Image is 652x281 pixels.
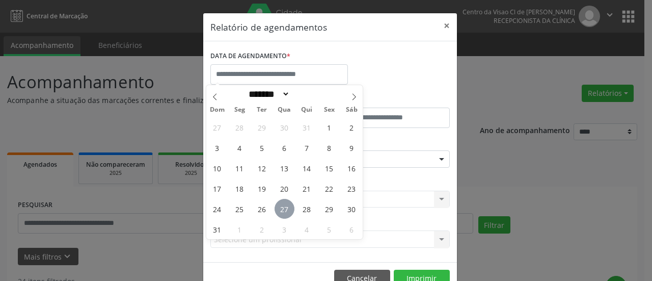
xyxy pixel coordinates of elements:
span: Sex [318,107,340,113]
span: Agosto 5, 2025 [252,138,272,158]
span: Agosto 28, 2025 [297,199,317,219]
span: Agosto 21, 2025 [297,178,317,198]
span: Qua [273,107,295,113]
span: Agosto 13, 2025 [275,158,294,178]
span: Seg [228,107,251,113]
span: Agosto 8, 2025 [319,138,339,158]
span: Agosto 11, 2025 [230,158,250,178]
button: Close [437,13,457,38]
span: Agosto 25, 2025 [230,199,250,219]
span: Agosto 29, 2025 [319,199,339,219]
span: Julho 30, 2025 [275,117,294,137]
span: Agosto 15, 2025 [319,158,339,178]
span: Agosto 3, 2025 [207,138,227,158]
span: Agosto 26, 2025 [252,199,272,219]
span: Sáb [340,107,363,113]
span: Agosto 4, 2025 [230,138,250,158]
span: Setembro 6, 2025 [342,219,362,239]
span: Agosto 16, 2025 [342,158,362,178]
span: Agosto 17, 2025 [207,178,227,198]
span: Dom [206,107,229,113]
span: Qui [295,107,318,113]
span: Agosto 27, 2025 [275,199,294,219]
span: Agosto 1, 2025 [319,117,339,137]
span: Agosto 9, 2025 [342,138,362,158]
span: Agosto 31, 2025 [207,219,227,239]
span: Agosto 19, 2025 [252,178,272,198]
span: Agosto 18, 2025 [230,178,250,198]
span: Agosto 6, 2025 [275,138,294,158]
span: Agosto 24, 2025 [207,199,227,219]
span: Ter [251,107,273,113]
span: Agosto 23, 2025 [342,178,362,198]
span: Agosto 30, 2025 [342,199,362,219]
span: Agosto 10, 2025 [207,158,227,178]
span: Julho 28, 2025 [230,117,250,137]
span: Julho 31, 2025 [297,117,317,137]
span: Agosto 12, 2025 [252,158,272,178]
span: Julho 27, 2025 [207,117,227,137]
span: Setembro 3, 2025 [275,219,294,239]
label: ATÉ [333,92,450,108]
select: Month [246,89,290,99]
span: Julho 29, 2025 [252,117,272,137]
span: Setembro 4, 2025 [297,219,317,239]
span: Agosto 22, 2025 [319,178,339,198]
span: Agosto 14, 2025 [297,158,317,178]
span: Agosto 2, 2025 [342,117,362,137]
span: Agosto 7, 2025 [297,138,317,158]
span: Setembro 1, 2025 [230,219,250,239]
h5: Relatório de agendamentos [210,20,327,34]
span: Setembro 5, 2025 [319,219,339,239]
span: Setembro 2, 2025 [252,219,272,239]
input: Year [290,89,323,99]
span: Agosto 20, 2025 [275,178,294,198]
label: DATA DE AGENDAMENTO [210,48,290,64]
